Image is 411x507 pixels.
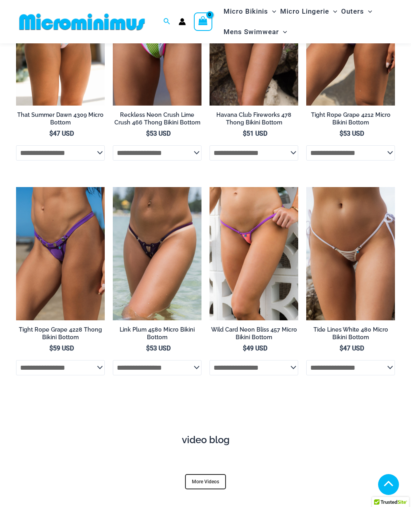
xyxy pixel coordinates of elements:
span: $ [146,130,150,137]
span: Menu Toggle [279,22,287,42]
a: Link Plum 4580 Micro 01Link Plum 4580 Micro 02Link Plum 4580 Micro 02 [113,187,201,320]
span: $ [243,130,246,137]
h2: Tight Rope Grape 4228 Thong Bikini Bottom [16,326,105,341]
span: Outers [341,1,364,22]
a: Wild Card Neon Bliss 457 Micro Bikini Bottom [210,326,298,344]
a: Tide Lines White 480 Micro 01Tide Lines White 480 Micro 02Tide Lines White 480 Micro 02 [306,187,395,320]
h2: Reckless Neon Crush Lime Crush 466 Thong Bikini Bottom [113,111,201,126]
a: Account icon link [179,18,186,25]
span: Mens Swimwear [224,22,279,42]
a: Micro LingerieMenu ToggleMenu Toggle [278,1,339,22]
h2: Havana Club Fireworks 478 Thong Bikini Bottom [210,111,298,126]
h2: Tide Lines White 480 Micro Bikini Bottom [306,326,395,341]
img: Link Plum 4580 Micro 01 [113,187,201,320]
img: Wild Card Neon Bliss 312 Top 457 Micro 04 [210,187,298,320]
a: Link Plum 4580 Micro Bikini Bottom [113,326,201,344]
img: Tight Rope Grape 4228 Thong Bottom 01 [16,187,105,320]
h4: video blog [22,434,389,446]
a: Wild Card Neon Bliss 312 Top 457 Micro 04Wild Card Neon Bliss 312 Top 457 Micro 05Wild Card Neon ... [210,187,298,320]
bdi: 47 USD [340,344,364,352]
a: That Summer Dawn 4309 Micro Bottom [16,111,105,129]
a: View Shopping Cart, empty [194,12,212,31]
span: Micro Lingerie [280,1,329,22]
h2: Link Plum 4580 Micro Bikini Bottom [113,326,201,341]
bdi: 47 USD [49,130,74,137]
bdi: 49 USD [243,344,267,352]
a: Search icon link [163,17,171,27]
h2: Tight Rope Grape 4212 Micro Bikini Bottom [306,111,395,126]
span: $ [49,344,53,352]
bdi: 53 USD [340,130,364,137]
span: $ [49,130,53,137]
span: Menu Toggle [329,1,337,22]
span: $ [243,344,246,352]
img: Tide Lines White 480 Micro 01 [306,187,395,320]
span: $ [146,344,150,352]
a: Mens SwimwearMenu ToggleMenu Toggle [222,22,289,42]
span: Menu Toggle [268,1,276,22]
img: MM SHOP LOGO FLAT [16,13,148,31]
a: Tight Rope Grape 4212 Micro Bikini Bottom [306,111,395,129]
a: Tight Rope Grape 4228 Thong Bottom 01Tight Rope Grape 4228 Thong Bottom 02Tight Rope Grape 4228 T... [16,187,105,320]
a: Havana Club Fireworks 478 Thong Bikini Bottom [210,111,298,129]
h2: Wild Card Neon Bliss 457 Micro Bikini Bottom [210,326,298,341]
span: $ [340,344,343,352]
bdi: 53 USD [146,344,171,352]
a: Tide Lines White 480 Micro Bikini Bottom [306,326,395,344]
span: Menu Toggle [364,1,372,22]
a: OutersMenu ToggleMenu Toggle [339,1,374,22]
a: Tight Rope Grape 4228 Thong Bikini Bottom [16,326,105,344]
bdi: 59 USD [49,344,74,352]
a: Reckless Neon Crush Lime Crush 466 Thong Bikini Bottom [113,111,201,129]
bdi: 53 USD [146,130,171,137]
a: Micro BikinisMenu ToggleMenu Toggle [222,1,278,22]
span: $ [340,130,343,137]
h2: That Summer Dawn 4309 Micro Bottom [16,111,105,126]
a: More Videos [185,474,226,489]
bdi: 51 USD [243,130,267,137]
span: Micro Bikinis [224,1,268,22]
